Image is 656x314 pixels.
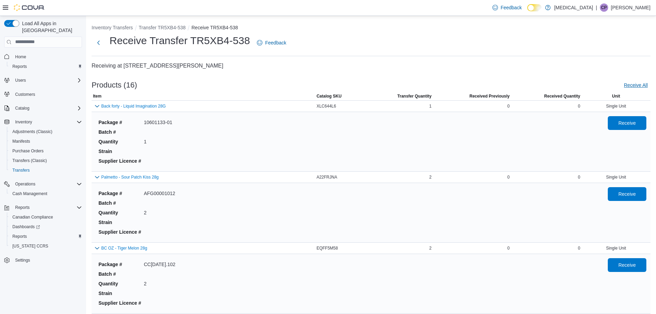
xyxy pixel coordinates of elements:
[15,181,35,187] span: Operations
[12,180,82,188] span: Operations
[507,245,510,251] span: 0
[621,78,650,92] button: Receive All
[601,3,607,12] span: CP
[7,62,85,71] button: Reports
[469,93,510,99] span: Received Previously
[429,245,431,251] span: 2
[10,62,30,71] a: Reports
[527,4,542,11] input: Dark Mode
[490,1,524,14] a: Feedback
[98,148,141,155] dt: Strain
[527,11,528,12] span: Dark Mode
[618,262,636,269] span: Receive
[608,116,646,130] button: Receive
[12,118,35,126] button: Inventory
[1,117,85,127] button: Inventory
[110,34,250,48] h1: Receive Transfer TR5XB4-538
[265,39,286,46] span: Feedback
[10,137,82,145] span: Manifests
[19,20,82,34] span: Load All Apps in [GEOGRAPHIC_DATA]
[98,129,141,135] dt: Batch #
[582,173,650,181] div: Single Unit
[98,138,141,145] dt: Quantity
[4,49,82,283] nav: Complex example
[10,190,50,198] a: Cash Management
[612,93,620,99] span: Unit
[98,119,141,126] dt: Package #
[15,105,29,111] span: Catalog
[582,244,650,252] div: Single Unit
[15,92,35,97] span: Customers
[12,104,32,112] button: Catalog
[15,54,26,60] span: Home
[1,75,85,85] button: Users
[1,103,85,113] button: Catalog
[254,36,289,50] a: Feedback
[144,190,175,197] dd: AFG00001012
[10,156,82,165] span: Transfers (Classic)
[144,280,176,287] dd: 2
[92,62,650,70] h4: Receiving at [STREET_ADDRESS][PERSON_NAME]
[98,158,141,164] dt: Supplier Licence #
[1,255,85,265] button: Settings
[1,89,85,99] button: Customers
[10,128,55,136] a: Adjustments (Classic)
[12,64,27,69] span: Reports
[93,93,102,99] span: Item
[12,256,33,264] a: Settings
[98,190,141,197] dt: Package #
[12,76,29,84] button: Users
[1,203,85,212] button: Reports
[98,271,141,277] dt: Batch #
[7,146,85,156] button: Purchase Orders
[10,166,32,174] a: Transfers
[7,156,85,165] button: Transfers (Classic)
[511,102,582,110] div: 0
[596,3,597,12] p: |
[10,232,30,241] a: Reports
[14,4,45,11] img: Cova
[15,119,32,125] span: Inventory
[101,246,147,251] button: BC OZ - Tiger Melon 28g
[98,300,141,306] dt: Supplier Licence #
[429,103,431,109] span: 1
[7,212,85,222] button: Canadian Compliance
[10,190,82,198] span: Cash Management
[316,93,342,99] span: Catalog SKU
[7,136,85,146] button: Manifests
[12,203,82,212] span: Reports
[611,3,650,12] p: [PERSON_NAME]
[7,222,85,232] a: Dashboards
[98,290,141,297] dt: Strain
[10,156,50,165] a: Transfers (Classic)
[12,180,38,188] button: Operations
[544,93,580,99] span: Received Quantity
[7,241,85,251] button: [US_STATE] CCRS
[12,168,30,173] span: Transfers
[10,147,46,155] a: Purchase Orders
[92,24,650,32] nav: An example of EuiBreadcrumbs
[98,261,141,268] dt: Package #
[7,189,85,199] button: Cash Management
[139,25,186,30] button: Transfer TR5XB4-538
[92,81,137,89] h3: Products (16)
[144,119,173,126] dd: 10601133-01
[10,147,82,155] span: Purchase Orders
[316,103,336,109] span: XLC644L6
[507,103,510,109] span: 0
[7,165,85,175] button: Transfers
[12,129,52,134] span: Adjustments (Classic)
[12,90,38,99] a: Customers
[10,213,56,221] a: Canadian Compliance
[7,127,85,136] button: Adjustments (Classic)
[12,234,27,239] span: Reports
[101,104,166,109] button: Back forty - Liquid Imagination 28G
[608,258,646,272] button: Receive
[10,137,33,145] a: Manifests
[582,102,650,110] div: Single Unit
[98,200,141,206] dt: Batch #
[12,52,82,61] span: Home
[98,280,141,287] dt: Quantity
[12,203,32,212] button: Reports
[433,92,511,100] button: Received Previously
